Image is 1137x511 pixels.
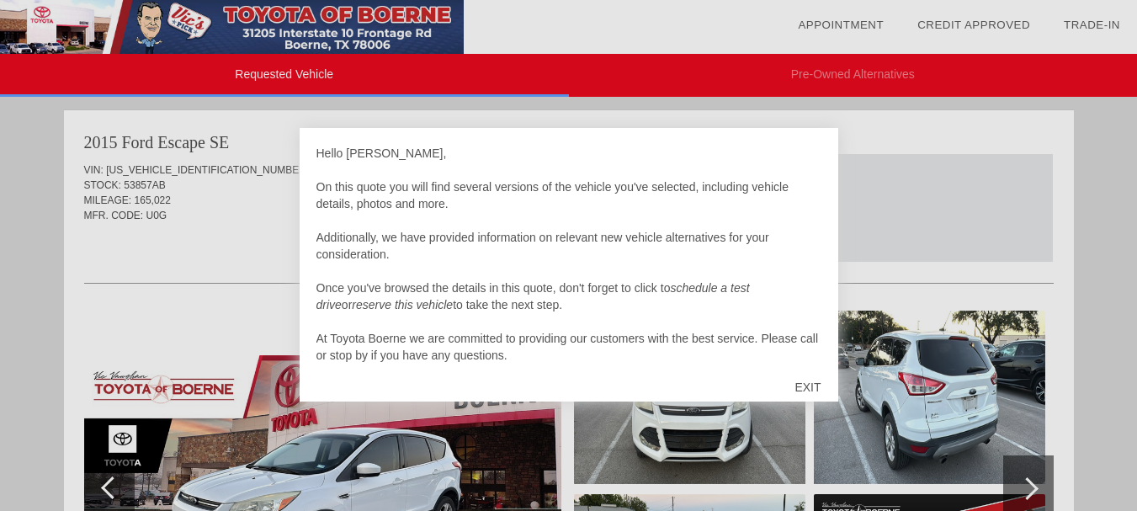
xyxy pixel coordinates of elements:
[352,298,453,311] em: reserve this vehicle
[1064,19,1120,31] a: Trade-In
[798,19,884,31] a: Appointment
[316,145,821,364] div: Hello [PERSON_NAME], On this quote you will find several versions of the vehicle you've selected,...
[316,281,750,311] em: schedule a test drive
[778,362,837,413] div: EXIT
[917,19,1030,31] a: Credit Approved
